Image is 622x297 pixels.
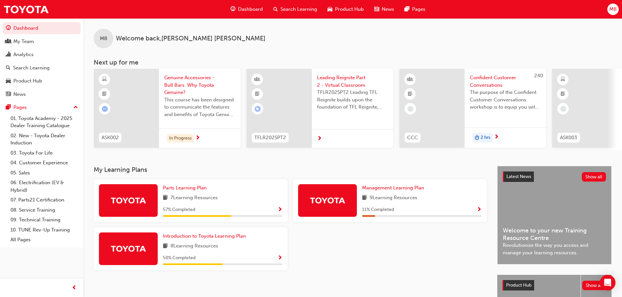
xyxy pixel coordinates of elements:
[255,75,260,84] span: learningResourceType_INSTRUCTOR_LED-icon
[13,38,34,45] div: My Team
[310,195,345,206] img: Trak
[405,5,409,13] span: pages-icon
[273,5,278,13] span: search-icon
[3,101,81,113] button: Pages
[382,6,394,13] span: News
[369,3,399,16] a: news-iconNews
[8,205,81,215] a: 08. Service Training
[317,89,388,111] span: TFLR2025PT2 Leading TFL Reignite builds upon the foundation of TFL Reignite, reaffirming our comm...
[170,194,218,202] span: 7 Learning Resources
[607,4,619,15] button: MB
[477,207,482,213] span: Show Progress
[503,171,606,182] a: Latest NewsShow all
[8,225,81,235] a: 10. TUNE Rev-Up Training
[278,207,282,213] span: Show Progress
[8,158,81,168] a: 04. Customer Experience
[506,282,532,288] span: Product Hub
[561,75,565,84] span: learningResourceType_ELEARNING-icon
[13,77,42,85] div: Product Hub
[407,106,413,112] span: learningRecordVerb_NONE-icon
[3,36,81,48] a: My Team
[255,106,261,112] span: learningRecordVerb_ENROLL-icon
[278,254,282,262] button: Show Progress
[163,254,196,262] span: 50 % Completed
[534,73,543,79] span: 240
[163,206,195,214] span: 57 % Completed
[13,91,26,98] div: News
[13,64,50,72] div: Search Learning
[3,75,81,87] a: Product Hub
[13,51,34,58] div: Analytics
[6,39,11,45] span: people-icon
[278,206,282,214] button: Show Progress
[278,255,282,261] span: Show Progress
[8,195,81,205] a: 07. Parts21 Certification
[83,59,622,66] h3: Next up for me
[6,65,10,71] span: search-icon
[255,90,260,98] span: booktick-icon
[167,134,194,143] div: In Progress
[317,136,322,142] span: next-icon
[327,5,332,13] span: car-icon
[6,25,11,31] span: guage-icon
[412,6,425,13] span: Pages
[399,69,546,148] a: 240CCCConfident Customer ConversationsThe purpose of the Confident Customer Conversations worksho...
[6,52,11,58] span: chart-icon
[470,89,541,111] span: The purpose of the Confident Customer Conversations workshop is to equip you with tools to commun...
[6,78,11,84] span: car-icon
[6,92,11,97] span: news-icon
[560,106,566,112] span: learningRecordVerb_NONE-icon
[8,178,81,195] a: 06. Electrification (EV & Hybrid)
[8,168,81,178] a: 05. Sales
[408,90,412,98] span: booktick-icon
[163,242,168,250] span: book-icon
[195,135,200,141] span: next-icon
[163,185,207,191] span: Parts Learning Plan
[3,21,81,101] button: DashboardMy TeamAnalyticsSearch LearningProduct HubNews
[497,166,612,264] a: Latest NewsShow allWelcome to your new Training Resource CentreRevolutionise the way you access a...
[3,2,49,17] img: Trak
[407,134,418,141] span: CCC
[13,104,27,111] div: Pages
[561,90,565,98] span: booktick-icon
[8,131,81,148] a: 02. New - Toyota Dealer Induction
[3,88,81,100] a: News
[102,134,119,141] span: ASK002
[254,134,286,141] span: TFLR2025PT2
[6,105,11,111] span: pages-icon
[362,184,427,192] a: Management Learning Plan
[116,35,265,42] span: Welcome back , [PERSON_NAME] [PERSON_NAME]
[163,232,248,240] a: Introduction to Toyota Learning Plan
[609,6,617,13] span: MB
[102,75,107,84] span: learningResourceType_ELEARNING-icon
[164,74,235,96] span: Genuine Accessories - Bull Bars. Why Toyota Genuine?
[408,75,412,84] span: learningResourceType_INSTRUCTOR_LED-icon
[163,194,168,202] span: book-icon
[94,69,241,148] a: ASK002Genuine Accessories - Bull Bars. Why Toyota Genuine?This course has been designed to commun...
[322,3,369,16] a: car-iconProduct Hub
[164,96,235,118] span: This course has been designed to communicate the features and benefits of Toyota Genuine Bull Bar...
[268,3,322,16] a: search-iconSearch Learning
[8,148,81,158] a: 03. Toyota For Life
[335,6,364,13] span: Product Hub
[110,195,146,206] img: Trak
[102,106,108,112] span: learningRecordVerb_ATTEMPT-icon
[73,103,78,112] span: up-icon
[477,206,482,214] button: Show Progress
[8,235,81,245] a: All Pages
[238,6,263,13] span: Dashboard
[72,284,77,292] span: prev-icon
[170,242,218,250] span: 8 Learning Resources
[94,166,487,173] h3: My Learning Plans
[225,3,268,16] a: guage-iconDashboard
[475,134,479,142] span: duration-icon
[163,233,246,239] span: Introduction to Toyota Learning Plan
[370,194,417,202] span: 9 Learning Resources
[506,174,531,179] span: Latest News
[503,242,606,256] span: Revolutionise the way you access and manage your learning resources.
[163,184,209,192] a: Parts Learning Plan
[560,134,577,141] span: ASK003
[494,134,499,140] span: next-icon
